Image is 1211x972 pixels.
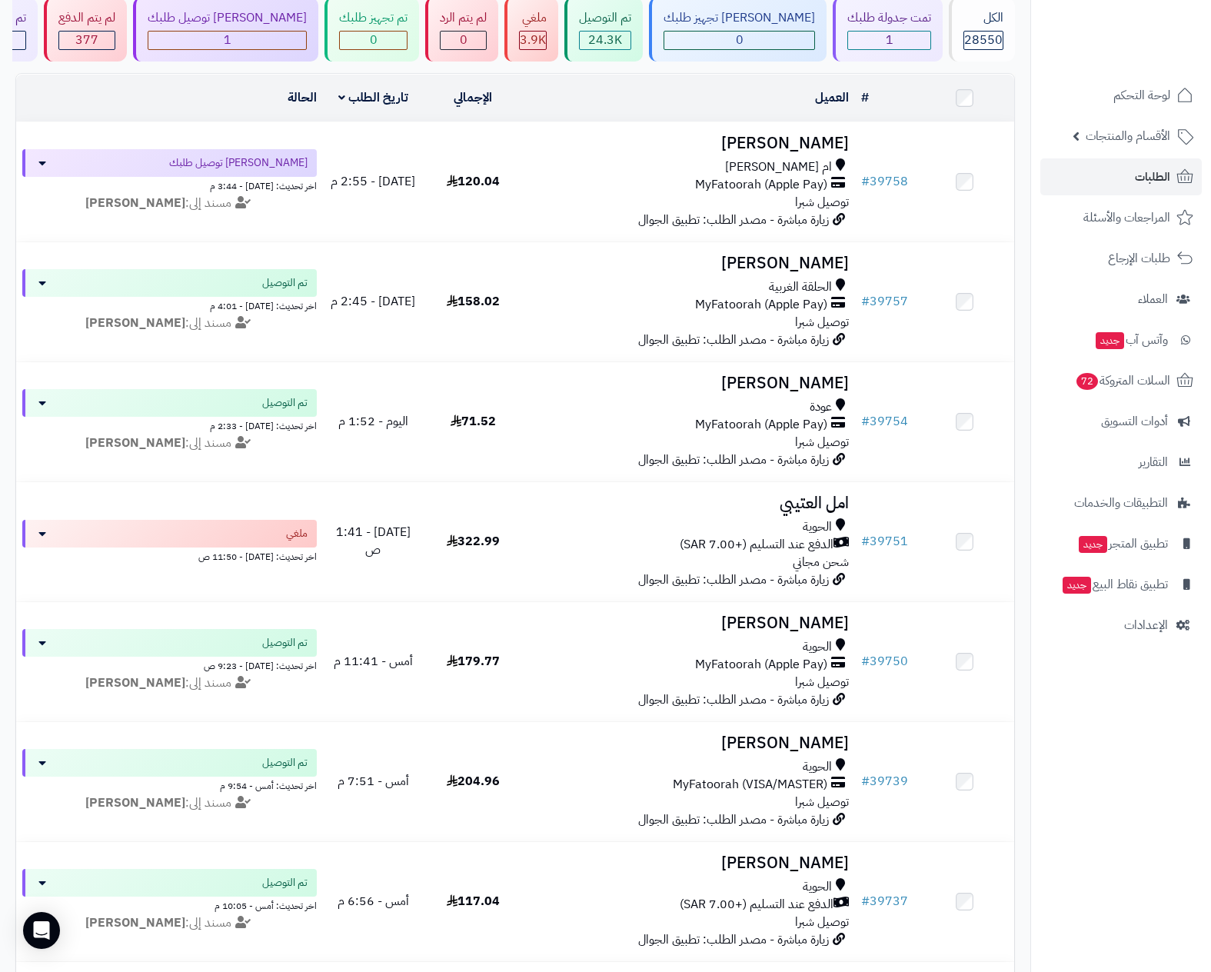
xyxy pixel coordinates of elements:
[579,9,631,27] div: تم التوصيل
[286,526,308,541] span: ملغي
[262,755,308,771] span: تم التوصيل
[795,313,849,331] span: توصيل شبرا
[1040,362,1202,399] a: السلات المتروكة72
[1096,332,1124,349] span: جديد
[861,532,870,551] span: #
[447,292,500,311] span: 158.02
[861,172,870,191] span: #
[695,296,827,314] span: MyFatoorah (Apple Pay)
[1061,574,1168,595] span: تطبيق نقاط البيع
[1040,240,1202,277] a: طلبات الإرجاع
[169,155,308,171] span: [PERSON_NAME] توصيل طلبك
[447,892,500,910] span: 117.04
[441,32,486,49] div: 0
[1074,492,1168,514] span: التطبيقات والخدمات
[861,292,908,311] a: #39757
[58,9,115,27] div: لم يتم الدفع
[861,652,870,671] span: #
[861,892,908,910] a: #39737
[11,674,328,692] div: مسند إلى:
[861,172,908,191] a: #39758
[725,158,832,176] span: ام [PERSON_NAME]
[529,614,849,632] h3: [PERSON_NAME]
[861,88,869,107] a: #
[85,674,185,692] strong: [PERSON_NAME]
[529,494,849,512] h3: امل العتيبي
[447,172,500,191] span: 120.04
[638,811,829,829] span: زيارة مباشرة - مصدر الطلب: تطبيق الجوال
[85,194,185,212] strong: [PERSON_NAME]
[861,772,908,791] a: #39739
[680,536,833,554] span: الدفع عند التسليم (+7.00 SAR)
[85,434,185,452] strong: [PERSON_NAME]
[1138,288,1168,310] span: العملاء
[288,88,317,107] a: الحالة
[795,913,849,931] span: توصيل شبرا
[11,794,328,812] div: مسند إلى:
[440,9,487,27] div: لم يتم الرد
[451,412,496,431] span: 71.52
[520,32,546,49] div: 3881
[1040,77,1202,114] a: لوحة التحكم
[340,32,407,49] div: 0
[1113,85,1170,106] span: لوحة التحكم
[1083,207,1170,228] span: المراجعات والأسئلة
[454,88,492,107] a: الإجمالي
[815,88,849,107] a: العميل
[224,31,231,49] span: 1
[795,673,849,691] span: توصيل شبرا
[447,652,500,671] span: 179.77
[1077,533,1168,554] span: تطبيق المتجر
[638,571,829,589] span: زيارة مباشرة - مصدر الطلب: تطبيق الجوال
[529,374,849,392] h3: [PERSON_NAME]
[1124,614,1168,636] span: الإعدادات
[338,772,409,791] span: أمس - 7:51 م
[1135,166,1170,188] span: الطلبات
[1040,444,1202,481] a: التقارير
[519,9,547,27] div: ملغي
[588,31,622,49] span: 24.3K
[964,31,1003,49] span: 28550
[803,758,832,776] span: الحوية
[680,896,833,914] span: الدفع عند التسليم (+7.00 SAR)
[861,412,908,431] a: #39754
[22,897,317,913] div: اخر تحديث: أمس - 10:05 م
[1040,158,1202,195] a: الطلبات
[795,793,849,811] span: توصيل شبرا
[22,417,317,433] div: اخر تحديث: [DATE] - 2:33 م
[580,32,630,49] div: 24290
[847,9,931,27] div: تمت جدولة طلبك
[262,875,308,890] span: تم التوصيل
[22,657,317,673] div: اخر تحديث: [DATE] - 9:23 ص
[848,32,930,49] div: 1
[148,32,306,49] div: 1
[262,635,308,651] span: تم التوصيل
[338,892,409,910] span: أمس - 6:56 م
[11,315,328,332] div: مسند إلى:
[1040,525,1202,562] a: تطبيق المتجرجديد
[262,395,308,411] span: تم التوصيل
[85,914,185,932] strong: [PERSON_NAME]
[529,135,849,152] h3: [PERSON_NAME]
[664,32,814,49] div: 0
[1040,484,1202,521] a: التطبيقات والخدمات
[22,297,317,313] div: اخر تحديث: [DATE] - 4:01 م
[1086,125,1170,147] span: الأقسام والمنتجات
[673,776,827,794] span: MyFatoorah (VISA/MASTER)
[638,451,829,469] span: زيارة مباشرة - مصدر الطلب: تطبيق الجوال
[1139,451,1168,473] span: التقارير
[338,412,408,431] span: اليوم - 1:52 م
[23,912,60,949] div: Open Intercom Messenger
[334,652,413,671] span: أمس - 11:41 م
[75,31,98,49] span: 377
[695,416,827,434] span: MyFatoorah (Apple Pay)
[1063,577,1091,594] span: جديد
[447,532,500,551] span: 322.99
[1094,329,1168,351] span: وآتس آب
[886,31,893,49] span: 1
[769,278,832,296] span: الحلقة الغربية
[1075,370,1170,391] span: السلات المتروكة
[1106,26,1196,58] img: logo-2.png
[795,193,849,211] span: توصيل شبرا
[1079,536,1107,553] span: جديد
